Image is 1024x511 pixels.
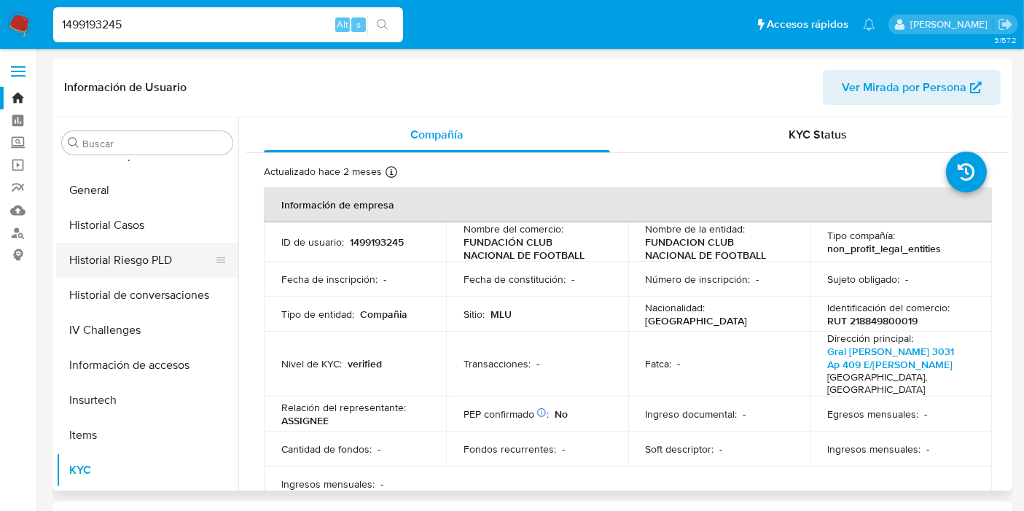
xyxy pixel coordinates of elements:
[926,442,929,456] p: -
[56,418,238,453] button: Items
[863,18,875,31] a: Notificaciones
[383,273,386,286] p: -
[53,15,403,34] input: Buscar usuario o caso...
[646,273,751,286] p: Número de inscripción :
[64,80,187,95] h1: Información de Usuario
[562,442,565,456] p: -
[827,371,969,397] h4: [GEOGRAPHIC_DATA], [GEOGRAPHIC_DATA]
[743,407,746,421] p: -
[646,442,714,456] p: Soft descriptor :
[281,414,329,427] p: ASSIGNEE
[281,401,406,414] p: Relación del representante :
[464,357,531,370] p: Transacciones :
[56,453,238,488] button: KYC
[823,70,1001,105] button: Ver Mirada por Persona
[348,357,382,370] p: verified
[757,273,759,286] p: -
[281,442,372,456] p: Cantidad de fondos :
[464,222,563,235] p: Nombre del comercio :
[646,357,672,370] p: Fatca :
[367,15,397,35] button: search-icon
[555,407,568,421] p: No
[360,308,407,321] p: Compañia
[82,137,227,150] input: Buscar
[827,242,941,255] p: non_profit_legal_entities
[827,273,899,286] p: Sujeto obligado :
[56,278,238,313] button: Historial de conversaciones
[905,273,908,286] p: -
[337,17,348,31] span: Alt
[281,235,344,249] p: ID de usuario :
[56,208,238,243] button: Historial Casos
[827,301,950,314] p: Identificación del comercio :
[646,235,787,262] p: FUNDACION CLUB NACIONAL DE FOOTBALL
[56,313,238,348] button: IV Challenges
[767,17,848,32] span: Accesos rápidos
[464,442,556,456] p: Fondos recurrentes :
[464,308,485,321] p: Sitio :
[646,314,748,327] p: [GEOGRAPHIC_DATA]
[464,273,566,286] p: Fecha de constitución :
[827,344,954,372] a: Gral [PERSON_NAME] 3031 Ap 409 E/[PERSON_NAME]
[68,137,79,149] button: Buscar
[827,314,918,327] p: RUT 218849800019
[924,407,927,421] p: -
[56,383,238,418] button: Insurtech
[490,308,512,321] p: MLU
[827,442,921,456] p: Ingresos mensuales :
[571,273,574,286] p: -
[56,243,227,278] button: Historial Riesgo PLD
[378,442,380,456] p: -
[646,301,706,314] p: Nacionalidad :
[827,332,913,345] p: Dirección principal :
[464,407,549,421] p: PEP confirmado :
[356,17,361,31] span: s
[350,235,404,249] p: 1499193245
[842,70,966,105] span: Ver Mirada por Persona
[827,229,895,242] p: Tipo compañía :
[281,477,375,491] p: Ingresos mensuales :
[998,17,1013,32] a: Salir
[646,407,738,421] p: Ingreso documental :
[264,187,992,222] th: Información de empresa
[380,477,383,491] p: -
[264,165,382,179] p: Actualizado hace 2 meses
[56,348,238,383] button: Información de accesos
[410,126,464,143] span: Compañía
[56,173,238,208] button: General
[827,407,918,421] p: Egresos mensuales :
[789,126,848,143] span: KYC Status
[910,17,993,31] p: gregorio.negri@mercadolibre.com
[281,273,378,286] p: Fecha de inscripción :
[646,222,746,235] p: Nombre de la entidad :
[281,308,354,321] p: Tipo de entidad :
[464,235,605,262] p: FUNDACIÓN CLUB NACIONAL DE FOOTBALL
[281,357,342,370] p: Nivel de KYC :
[536,357,539,370] p: -
[678,357,681,370] p: -
[720,442,723,456] p: -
